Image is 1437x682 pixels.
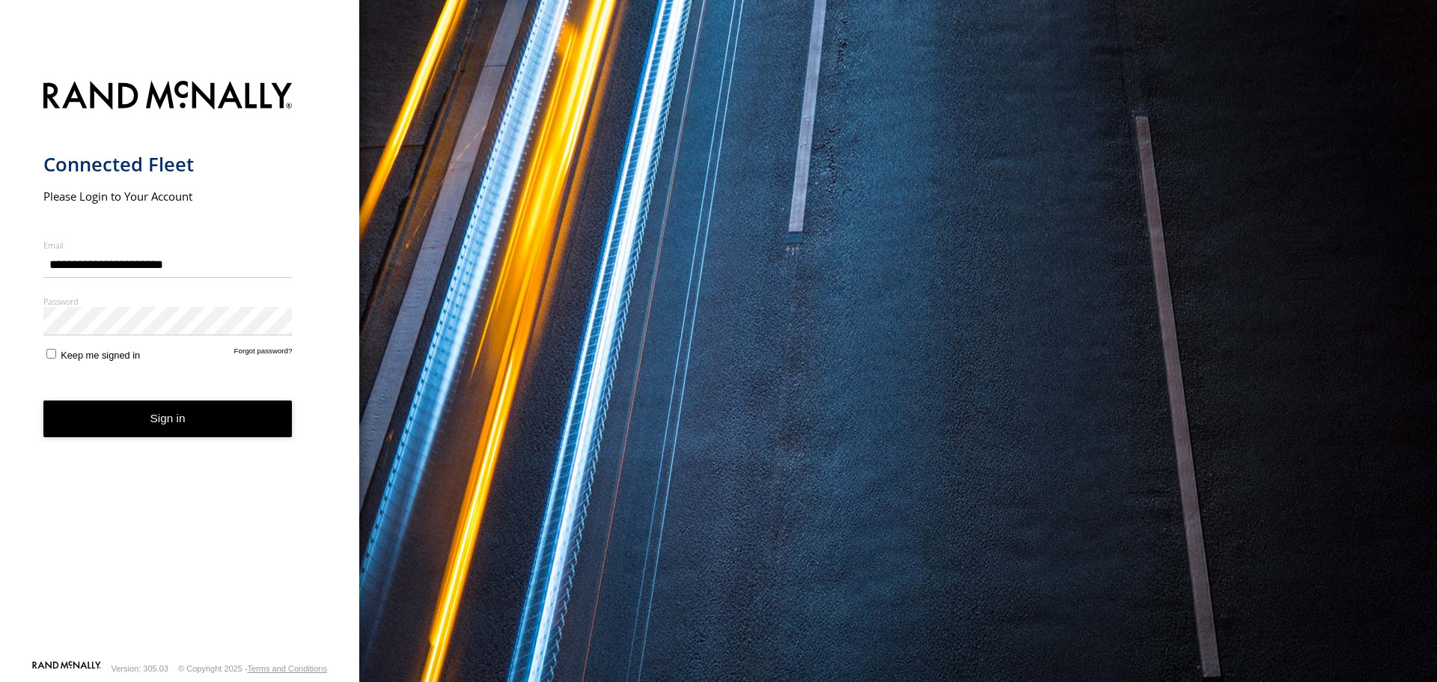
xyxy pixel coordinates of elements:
[46,349,56,359] input: Keep me signed in
[178,664,327,673] div: © Copyright 2025 -
[32,661,101,676] a: Visit our Website
[248,664,327,673] a: Terms and Conditions
[43,72,317,660] form: main
[43,240,293,251] label: Email
[256,312,271,327] div: ViewPassword
[43,189,293,204] h2: Please Login to Your Account
[112,664,168,673] div: Version: 305.03
[43,152,293,177] h1: Connected Fleet
[61,350,140,361] span: Keep me signed in
[43,78,293,116] img: Rand McNally
[43,401,293,437] button: Sign in
[43,296,293,307] label: Password
[234,347,293,361] a: Forgot password?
